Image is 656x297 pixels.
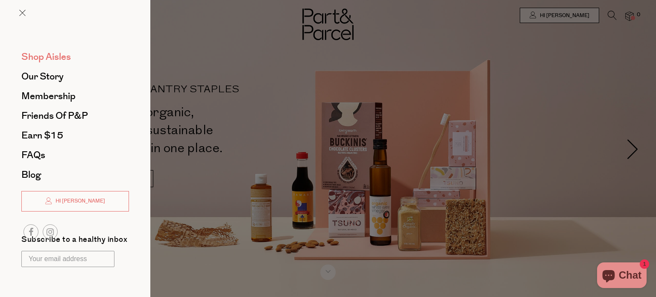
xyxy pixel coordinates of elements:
a: Hi [PERSON_NAME] [21,191,129,212]
inbox-online-store-chat: Shopify online store chat [594,262,649,290]
span: Earn $15 [21,129,63,142]
a: Earn $15 [21,131,129,140]
a: Shop Aisles [21,52,129,62]
a: Our Story [21,72,129,81]
a: FAQs [21,150,129,160]
span: Hi [PERSON_NAME] [53,197,105,205]
a: Blog [21,170,129,179]
a: Friends of P&P [21,111,129,121]
a: Membership [21,91,129,101]
span: Blog [21,168,41,182]
span: FAQs [21,148,45,162]
input: Your email address [21,251,114,267]
span: Friends of P&P [21,109,88,123]
span: Shop Aisles [21,50,71,64]
span: Our Story [21,70,64,83]
span: Membership [21,89,76,103]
